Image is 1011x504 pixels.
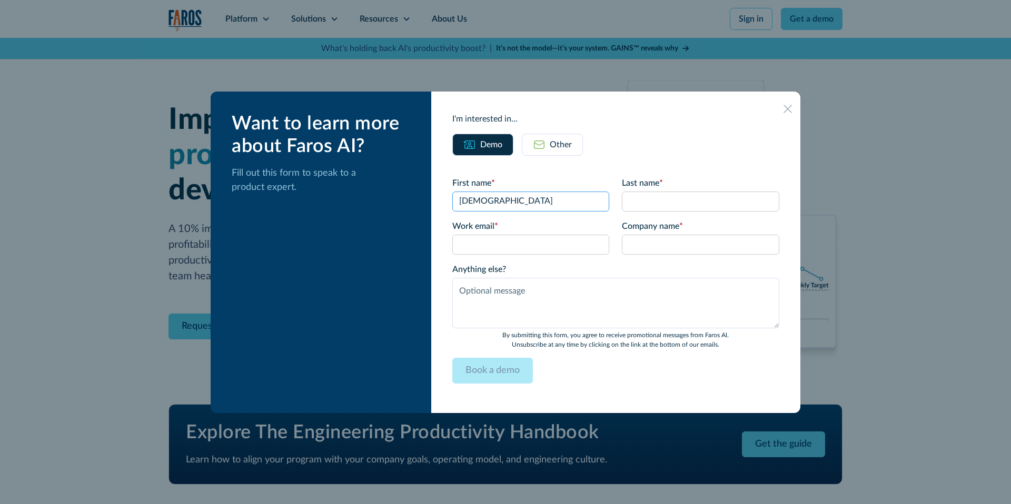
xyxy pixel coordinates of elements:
[452,220,610,233] label: Work email
[622,177,779,189] label: Last name
[452,263,779,276] label: Anything else?
[232,166,414,195] p: Fill out this form to speak to a product expert.
[452,113,779,125] div: I'm interested in...
[622,220,779,233] label: Company name
[550,138,572,151] div: Other
[480,138,502,151] div: Demo
[452,177,610,189] label: First name
[232,113,414,158] div: Want to learn more about Faros AI?
[489,330,742,349] p: By submitting this form, you agree to receive promotional messages from Faros Al. Unsubscribe at ...
[452,177,779,392] form: Email Form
